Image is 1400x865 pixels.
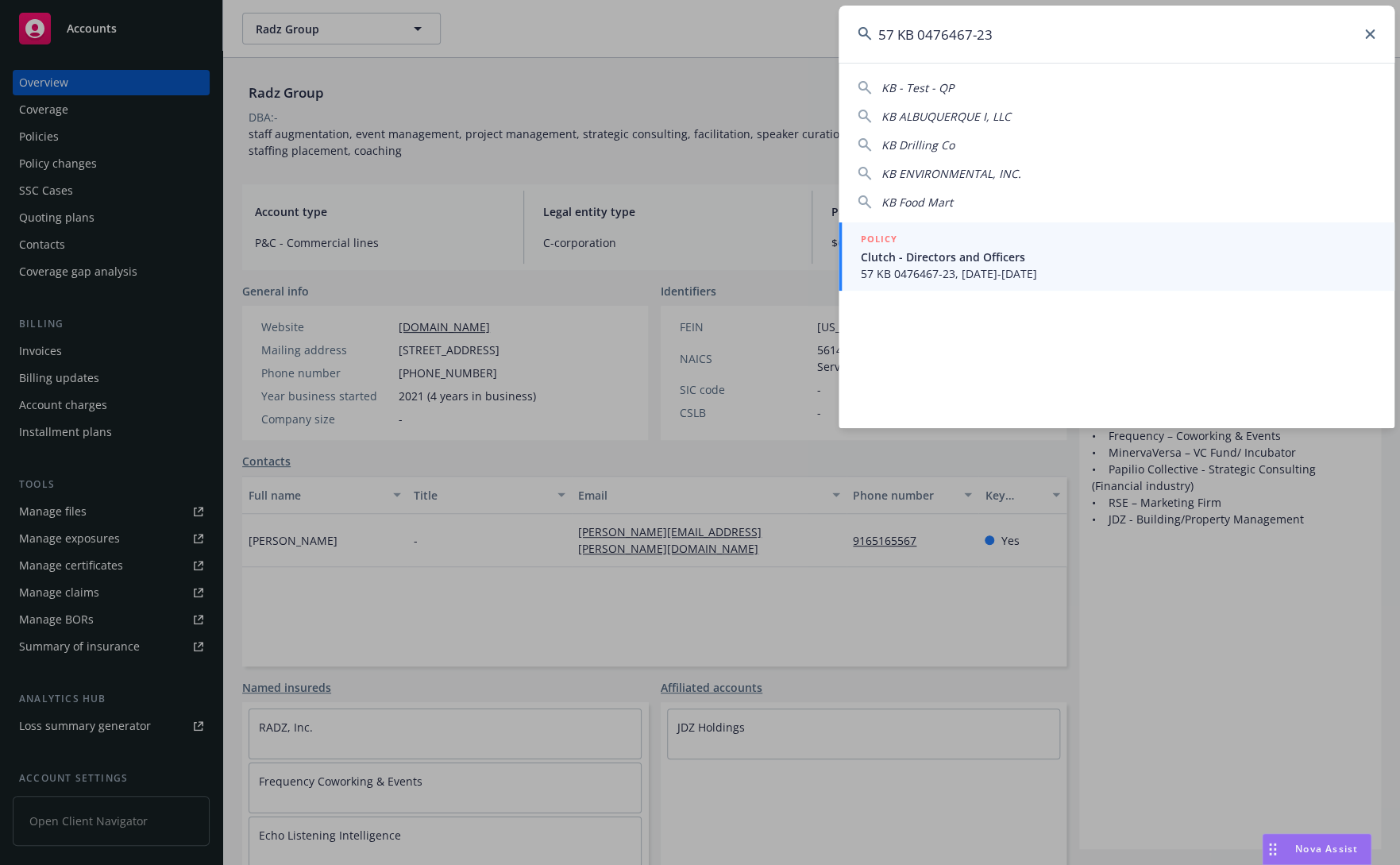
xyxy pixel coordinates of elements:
[881,137,955,153] span: KB Drilling Co
[839,222,1394,291] a: POLICYClutch - Directors and Officers57 KB 0476467-23, [DATE]-[DATE]
[1295,842,1358,855] span: Nova Assist
[861,249,1375,265] span: Clutch - Directors and Officers
[861,231,897,247] h5: POLICY
[881,109,1011,124] span: KB ALBUQUERQUE I, LLC
[1263,834,1282,864] div: Drag to move
[881,80,954,95] span: KB - Test - QP
[861,265,1375,282] span: 57 KB 0476467-23, [DATE]-[DATE]
[1262,833,1371,865] button: Nova Assist
[881,166,1021,181] span: KB ENVIRONMENTAL, INC.
[839,6,1394,63] input: Search...
[881,195,953,210] span: KB Food Mart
